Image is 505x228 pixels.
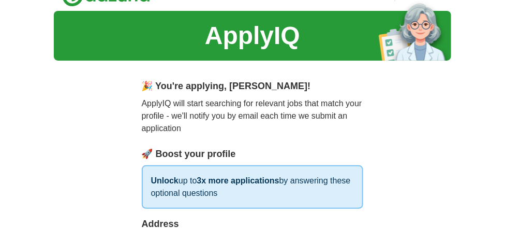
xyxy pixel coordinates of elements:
[151,176,179,185] strong: Unlock
[142,165,364,209] p: up to by answering these optional questions
[205,17,300,54] h1: ApplyIQ
[197,176,279,185] strong: 3x more applications
[142,147,364,161] div: 🚀 Boost your profile
[142,79,364,93] div: 🎉 You're applying , [PERSON_NAME] !
[142,97,364,135] p: ApplyIQ will start searching for relevant jobs that match your profile - we'll notify you by emai...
